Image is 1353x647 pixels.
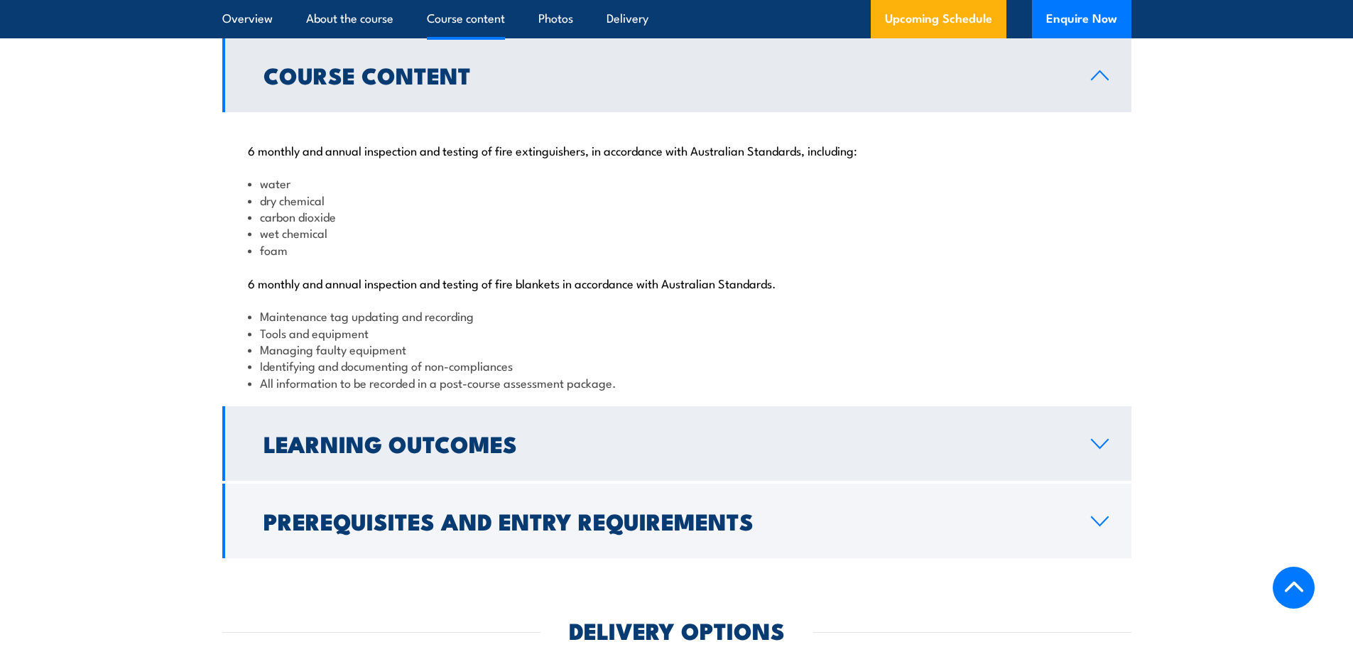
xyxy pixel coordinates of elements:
h2: Learning Outcomes [263,433,1068,453]
li: foam [248,241,1106,258]
p: 6 monthly and annual inspection and testing of fire extinguishers, in accordance with Australian ... [248,143,1106,157]
li: All information to be recorded in a post-course assessment package. [248,374,1106,391]
a: Learning Outcomes [222,406,1131,481]
li: Identifying and documenting of non-compliances [248,357,1106,374]
li: Managing faulty equipment [248,341,1106,357]
h2: Course Content [263,65,1068,85]
li: water [248,175,1106,191]
h2: DELIVERY OPTIONS [569,620,785,640]
a: Prerequisites and Entry Requirements [222,484,1131,558]
li: wet chemical [248,224,1106,241]
li: carbon dioxide [248,208,1106,224]
li: dry chemical [248,192,1106,208]
li: Tools and equipment [248,325,1106,341]
h2: Prerequisites and Entry Requirements [263,511,1068,531]
p: 6 monthly and annual inspection and testing of fire blankets in accordance with Australian Standa... [248,276,1106,290]
a: Course Content [222,38,1131,112]
li: Maintenance tag updating and recording [248,308,1106,324]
